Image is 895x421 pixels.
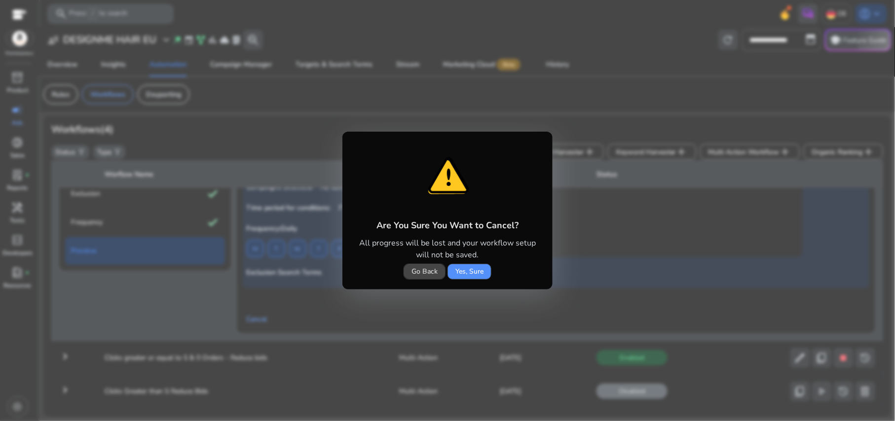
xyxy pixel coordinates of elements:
h4: All progress will be lost and your workflow setup will not be saved. [354,237,541,261]
span: Yes, Sure [455,266,484,277]
button: Go Back [404,264,446,280]
h2: Are You Sure You Want to Cancel? [354,218,541,232]
button: Yes, Sure [447,264,491,280]
span: Go Back [411,266,438,277]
